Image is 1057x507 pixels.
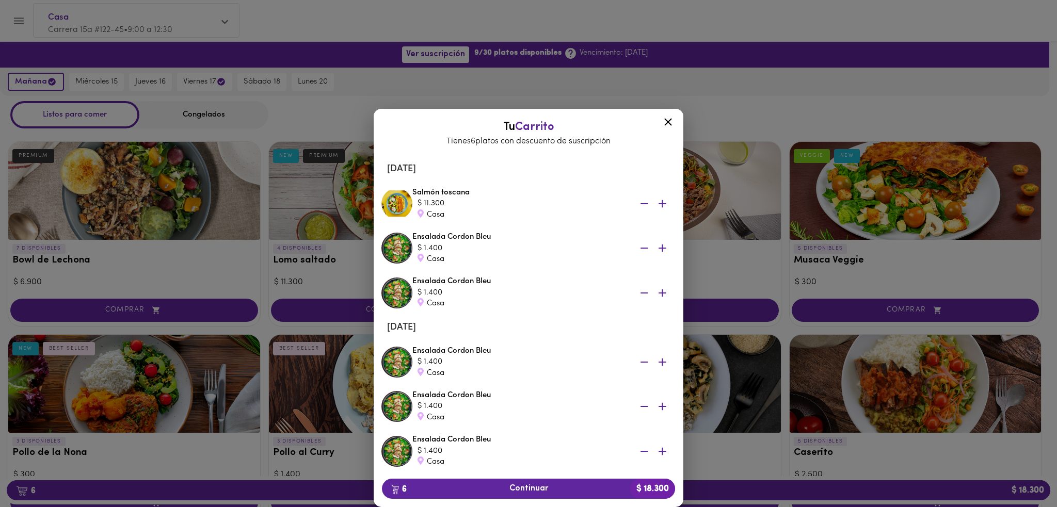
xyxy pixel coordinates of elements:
[515,121,554,133] span: Carrito
[412,434,676,467] div: Ensalada Cordon Bleu
[379,157,678,182] li: [DATE]
[379,315,678,340] li: [DATE]
[381,347,412,378] img: Ensalada Cordon Bleu
[384,119,673,147] div: Tu
[381,277,412,308] img: Ensalada Cordon Bleu
[381,233,412,264] img: Ensalada Cordon Bleu
[391,484,399,495] img: cart.png
[418,368,624,379] div: Casa
[418,243,624,254] div: $ 1.400
[418,356,624,367] div: $ 1.400
[412,232,676,265] div: Ensalada Cordon Bleu
[418,412,624,423] div: Casa
[412,390,676,423] div: Ensalada Cordon Bleu
[385,482,413,496] b: 6
[418,254,624,265] div: Casa
[418,287,624,298] div: $ 1.400
[412,276,676,309] div: Ensalada Cordon Bleu
[390,484,667,494] span: Continuar
[418,401,624,412] div: $ 1.400
[630,479,675,499] b: $ 18.300
[412,187,676,220] div: Salmón toscana
[418,298,624,309] div: Casa
[418,209,624,220] div: Casa
[381,188,412,219] img: Salmón toscana
[418,456,624,467] div: Casa
[418,446,624,456] div: $ 1.400
[418,198,624,209] div: $ 11.300
[412,346,676,379] div: Ensalada Cordon Bleu
[384,136,673,148] p: Tienes 6 platos con descuento de suscripción
[381,391,412,422] img: Ensalada Cordon Bleu
[997,447,1047,497] iframe: Messagebird Livechat Widget
[381,436,412,467] img: Ensalada Cordon Bleu
[382,479,675,499] button: 6Continuar$ 18.300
